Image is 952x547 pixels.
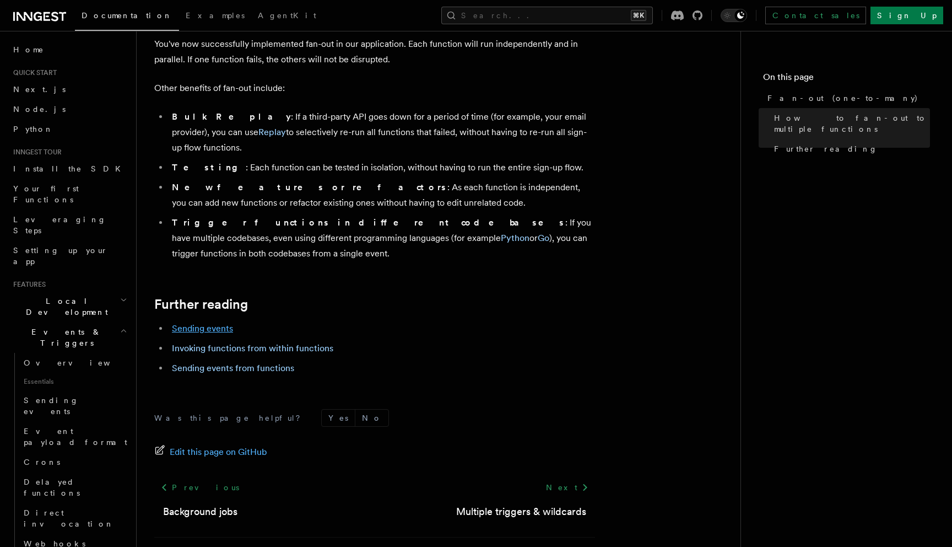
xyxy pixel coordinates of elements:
[179,3,251,30] a: Examples
[154,36,595,67] p: You've now successfully implemented fan-out in our application. Each function will run independen...
[24,458,60,466] span: Crons
[770,139,930,159] a: Further reading
[172,323,233,334] a: Sending events
[9,322,129,353] button: Events & Triggers
[19,390,129,421] a: Sending events
[82,11,172,20] span: Documentation
[19,472,129,503] a: Delayed functions
[19,421,129,452] a: Event payload format
[169,160,595,175] li: : Each function can be tested in isolation, without having to run the entire sign-up flow.
[19,353,129,373] a: Overview
[9,240,129,271] a: Setting up your app
[154,81,595,96] p: Other benefits of fan-out include:
[322,410,355,426] button: Yes
[456,504,586,519] a: Multiple triggers & wildcards
[355,410,388,426] button: No
[767,93,918,104] span: Fan-out (one-to-many)
[172,162,246,173] strong: Testing
[538,233,549,243] a: Go
[774,143,878,154] span: Further reading
[9,291,129,322] button: Local Development
[154,478,245,497] a: Previous
[765,7,866,24] a: Contact sales
[13,184,79,204] span: Your first Functions
[774,112,930,135] span: How to fan-out to multiple functions
[9,79,129,99] a: Next.js
[721,9,747,22] button: Toggle dark mode
[24,508,114,528] span: Direct invocation
[441,7,653,24] button: Search...⌘K
[19,373,129,390] span: Essentials
[870,7,943,24] a: Sign Up
[763,71,930,88] h4: On this page
[9,148,62,157] span: Inngest tour
[13,125,53,133] span: Python
[172,111,291,122] strong: Bulk Replay
[13,215,106,235] span: Leveraging Steps
[258,11,316,20] span: AgentKit
[9,159,129,179] a: Install the SDK
[19,452,129,472] a: Crons
[172,343,333,353] a: Invoking functions from within functions
[154,412,308,423] p: Was this page helpful?
[9,210,129,240] a: Leveraging Steps
[251,3,323,30] a: AgentKit
[186,11,245,20] span: Examples
[770,108,930,139] a: How to fan-out to multiple functions
[258,127,286,137] a: Replay
[9,326,120,348] span: Events & Triggers
[13,105,66,114] span: Node.js
[631,10,646,21] kbd: ⌘K
[9,99,129,119] a: Node.js
[9,119,129,139] a: Python
[163,504,237,519] a: Background jobs
[763,88,930,108] a: Fan-out (one-to-many)
[154,297,248,312] a: Further reading
[13,164,127,173] span: Install the SDK
[13,44,44,55] span: Home
[24,396,79,416] span: Sending events
[154,444,267,460] a: Edit this page on GitHub
[9,296,120,318] span: Local Development
[539,478,595,497] a: Next
[9,280,46,289] span: Features
[170,444,267,460] span: Edit this page on GitHub
[9,40,129,60] a: Home
[13,85,66,94] span: Next.js
[24,358,137,367] span: Overview
[13,246,108,266] span: Setting up your app
[172,363,294,373] a: Sending events from functions
[172,217,565,228] strong: Trigger functions in different codebases
[169,215,595,261] li: : If you have multiple codebases, even using different programming languages (for example or ), y...
[172,182,447,192] strong: New features or refactors
[24,478,80,497] span: Delayed functions
[9,68,57,77] span: Quick start
[501,233,529,243] a: Python
[9,179,129,210] a: Your first Functions
[24,427,127,447] span: Event payload format
[75,3,179,31] a: Documentation
[19,503,129,534] a: Direct invocation
[169,180,595,211] li: : As each function is independent, you can add new functions or refactor existing ones without ha...
[169,109,595,155] li: : If a third-party API goes down for a period of time (for example, your email provider), you can...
